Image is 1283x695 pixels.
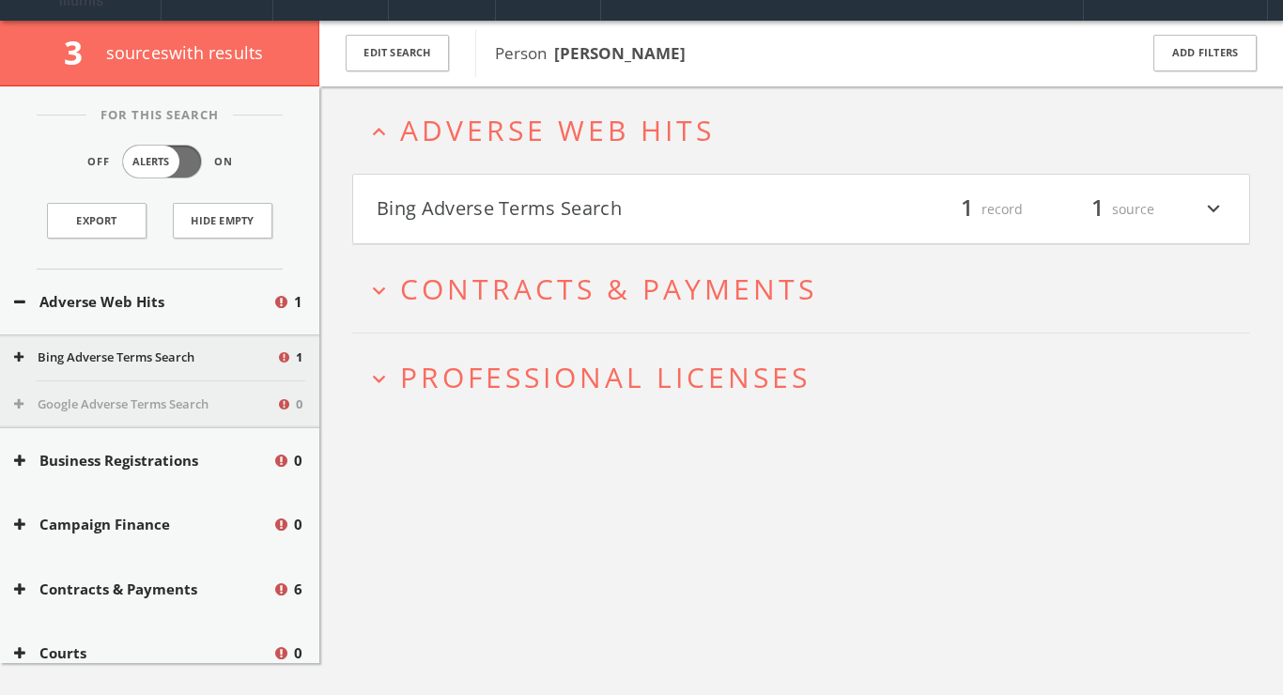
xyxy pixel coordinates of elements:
i: expand_more [1201,193,1226,225]
span: 0 [296,395,302,414]
i: expand_more [366,366,392,392]
button: Contracts & Payments [14,579,272,600]
button: expand_moreContracts & Payments [366,273,1250,304]
button: expand_moreProfessional Licenses [366,362,1250,393]
span: Adverse Web Hits [400,111,715,149]
button: Adverse Web Hits [14,291,272,313]
button: Bing Adverse Terms Search [377,193,801,225]
span: 1 [296,348,302,367]
button: Business Registrations [14,450,272,471]
a: Export [47,203,147,239]
button: Campaign Finance [14,514,272,535]
i: expand_more [366,278,392,303]
button: Google Adverse Terms Search [14,395,276,414]
span: Contracts & Payments [400,270,817,308]
span: For This Search [86,106,233,125]
span: source s with results [106,41,264,64]
span: On [214,154,233,170]
span: Person [495,42,686,64]
span: 1 [952,193,982,225]
span: 1 [294,291,302,313]
span: 0 [294,642,302,664]
span: Off [87,154,110,170]
span: 1 [1083,193,1112,225]
button: Courts [14,642,272,664]
span: 6 [294,579,302,600]
button: Add Filters [1153,35,1257,71]
span: 3 [64,30,99,74]
div: record [910,193,1023,225]
span: 0 [294,514,302,535]
i: expand_less [366,119,392,145]
button: Edit Search [346,35,449,71]
span: Professional Licenses [400,358,811,396]
button: Bing Adverse Terms Search [14,348,276,367]
button: Hide Empty [173,203,272,239]
b: [PERSON_NAME] [554,42,686,64]
span: 0 [294,450,302,471]
button: expand_lessAdverse Web Hits [366,115,1250,146]
div: source [1042,193,1154,225]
